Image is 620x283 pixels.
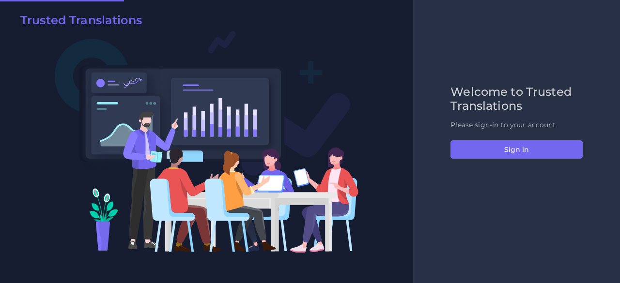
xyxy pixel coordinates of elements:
button: Sign in [450,140,583,159]
a: Trusted Translations [14,14,142,31]
img: Login V2 [54,30,359,253]
h2: Welcome to Trusted Translations [450,85,583,113]
p: Please sign-in to your account [450,120,583,130]
h2: Trusted Translations [20,14,142,28]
